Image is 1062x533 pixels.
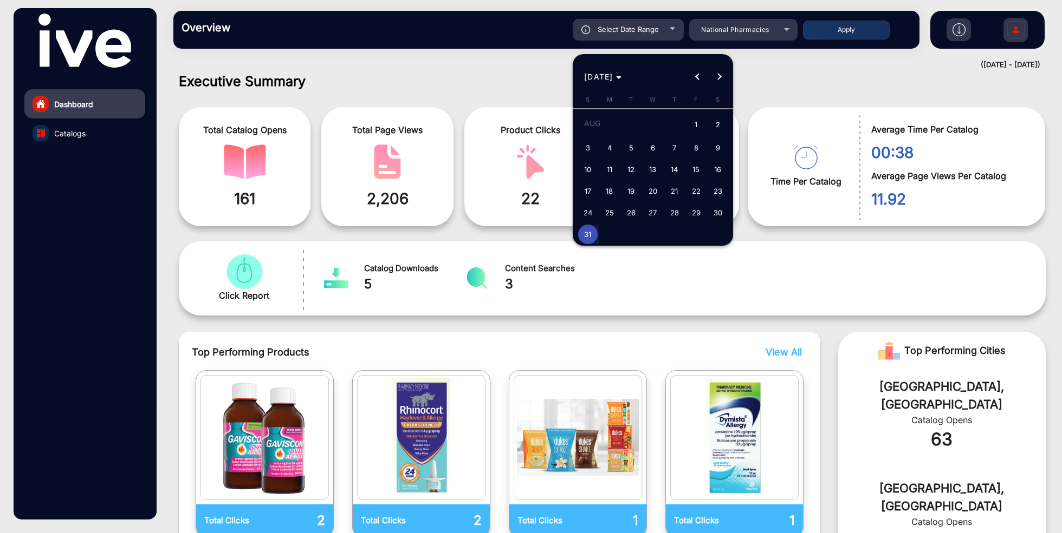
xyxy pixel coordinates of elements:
span: T [672,96,676,103]
span: 6 [643,138,663,157]
button: August 29, 2025 [685,202,707,223]
button: August 17, 2025 [577,180,599,202]
button: August 14, 2025 [664,159,685,180]
span: 5 [621,138,641,157]
span: 17 [578,181,598,201]
span: 27 [643,203,663,222]
span: 13 [643,160,663,179]
span: 1 [687,114,706,136]
span: 24 [578,203,598,222]
button: August 26, 2025 [620,202,642,223]
button: August 12, 2025 [620,159,642,180]
button: August 7, 2025 [664,137,685,159]
button: August 9, 2025 [707,137,729,159]
button: August 13, 2025 [642,159,664,180]
span: 23 [708,181,728,201]
button: August 22, 2025 [685,180,707,202]
span: 19 [621,181,641,201]
button: August 20, 2025 [642,180,664,202]
button: August 18, 2025 [599,180,620,202]
button: August 11, 2025 [599,159,620,180]
span: 3 [578,138,598,157]
span: 16 [708,160,728,179]
span: 10 [578,160,598,179]
span: 2 [708,114,728,136]
span: 22 [687,181,706,201]
span: 7 [665,138,684,157]
button: Previous month [687,66,709,88]
button: August 30, 2025 [707,202,729,223]
span: 30 [708,203,728,222]
button: August 23, 2025 [707,180,729,202]
button: August 5, 2025 [620,137,642,159]
button: August 19, 2025 [620,180,642,202]
span: M [607,96,612,103]
button: August 24, 2025 [577,202,599,223]
span: 8 [687,138,706,157]
span: F [694,96,698,103]
button: August 31, 2025 [577,223,599,245]
button: August 4, 2025 [599,137,620,159]
button: August 21, 2025 [664,180,685,202]
span: 26 [621,203,641,222]
span: S [716,96,720,103]
span: 25 [600,203,619,222]
span: 15 [687,160,706,179]
span: 21 [665,181,684,201]
button: August 27, 2025 [642,202,664,223]
button: August 16, 2025 [707,159,729,180]
span: 20 [643,181,663,201]
span: 31 [578,225,598,244]
button: August 3, 2025 [577,137,599,159]
button: August 10, 2025 [577,159,599,180]
button: August 15, 2025 [685,159,707,180]
button: August 1, 2025 [685,113,707,137]
span: 11 [600,160,619,179]
span: W [650,96,656,103]
button: Next month [709,66,730,88]
button: August 25, 2025 [599,202,620,223]
span: 9 [708,138,728,157]
span: T [629,96,633,103]
button: August 8, 2025 [685,137,707,159]
span: [DATE] [584,72,613,81]
button: August 6, 2025 [642,137,664,159]
span: 29 [687,203,706,222]
button: Choose month and year [580,67,626,87]
td: AUG [577,113,685,137]
span: 28 [665,203,684,222]
button: August 28, 2025 [664,202,685,223]
span: S [586,96,590,103]
button: August 2, 2025 [707,113,729,137]
span: 18 [600,181,619,201]
span: 4 [600,138,619,157]
span: 14 [665,160,684,179]
span: 12 [621,160,641,179]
